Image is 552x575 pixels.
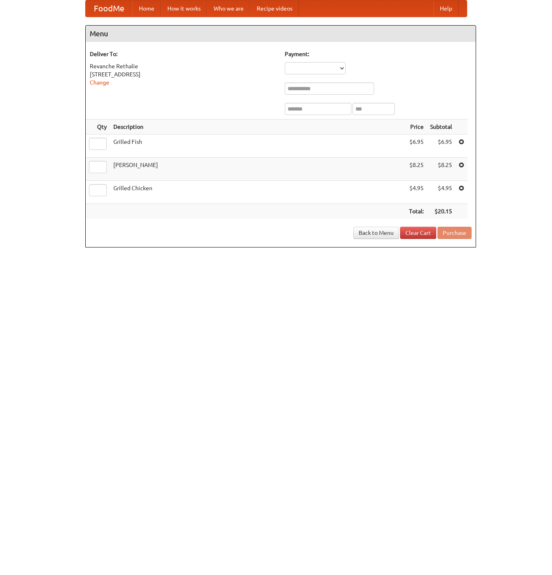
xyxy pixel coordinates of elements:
[110,135,406,158] td: Grilled Fish
[86,26,476,42] h4: Menu
[353,227,399,239] a: Back to Menu
[406,158,427,181] td: $8.25
[406,181,427,204] td: $4.95
[427,181,455,204] td: $4.95
[427,204,455,219] th: $20.15
[285,50,472,58] h5: Payment:
[90,50,277,58] h5: Deliver To:
[86,0,132,17] a: FoodMe
[110,119,406,135] th: Description
[427,119,455,135] th: Subtotal
[250,0,299,17] a: Recipe videos
[86,119,110,135] th: Qty
[207,0,250,17] a: Who we are
[427,135,455,158] td: $6.95
[90,62,277,70] div: Revanche Rethalie
[90,79,109,86] a: Change
[406,135,427,158] td: $6.95
[406,204,427,219] th: Total:
[110,181,406,204] td: Grilled Chicken
[132,0,161,17] a: Home
[400,227,436,239] a: Clear Cart
[110,158,406,181] td: [PERSON_NAME]
[433,0,459,17] a: Help
[437,227,472,239] button: Purchase
[90,70,277,78] div: [STREET_ADDRESS]
[161,0,207,17] a: How it works
[406,119,427,135] th: Price
[427,158,455,181] td: $8.25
